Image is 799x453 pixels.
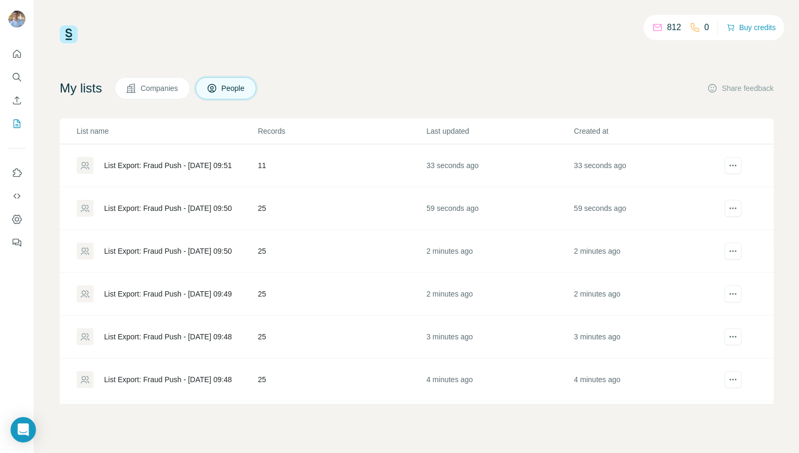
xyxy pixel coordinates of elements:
button: actions [724,200,741,217]
button: Share feedback [707,83,774,94]
td: 2 minutes ago [426,230,573,273]
td: 11 [257,144,426,187]
button: Search [8,68,25,87]
button: Buy credits [727,20,776,35]
td: 25 [257,187,426,230]
td: 25 [257,316,426,358]
button: actions [724,328,741,345]
button: My lists [8,114,25,133]
td: 33 seconds ago [573,144,721,187]
td: 3 minutes ago [426,316,573,358]
div: List Export: Fraud Push - [DATE] 09:51 [104,160,232,171]
button: actions [724,157,741,174]
button: Quick start [8,44,25,63]
button: Dashboard [8,210,25,229]
p: List name [77,126,257,136]
td: 6 minutes ago [426,401,573,444]
img: Avatar [8,11,25,27]
div: List Export: Fraud Push - [DATE] 09:50 [104,203,232,214]
button: actions [724,285,741,302]
td: 2 minutes ago [573,230,721,273]
td: 2 minutes ago [426,273,573,316]
td: 3 minutes ago [573,316,721,358]
h4: My lists [60,80,102,97]
button: actions [724,371,741,388]
td: 59 seconds ago [573,187,721,230]
p: Last updated [426,126,573,136]
td: 59 seconds ago [426,187,573,230]
div: Open Intercom Messenger [11,417,36,442]
td: 2 minutes ago [573,273,721,316]
img: Surfe Logo [60,25,78,43]
td: 4 minutes ago [573,358,721,401]
button: Use Surfe API [8,187,25,206]
div: List Export: Fraud Push - [DATE] 09:48 [104,331,232,342]
button: actions [724,243,741,260]
p: Created at [574,126,720,136]
td: 25 [257,358,426,401]
td: 6 minutes ago [573,401,721,444]
p: 0 [704,21,709,34]
button: Feedback [8,233,25,252]
span: People [221,83,246,94]
div: List Export: Fraud Push - [DATE] 09:49 [104,289,232,299]
td: 4 minutes ago [426,358,573,401]
td: 25 [257,401,426,444]
div: List Export: Fraud Push - [DATE] 09:48 [104,374,232,385]
span: Companies [141,83,179,94]
p: 812 [667,21,681,34]
p: Records [258,126,425,136]
button: Use Surfe on LinkedIn [8,163,25,182]
td: 33 seconds ago [426,144,573,187]
td: 25 [257,273,426,316]
td: 25 [257,230,426,273]
div: List Export: Fraud Push - [DATE] 09:50 [104,246,232,256]
button: Enrich CSV [8,91,25,110]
